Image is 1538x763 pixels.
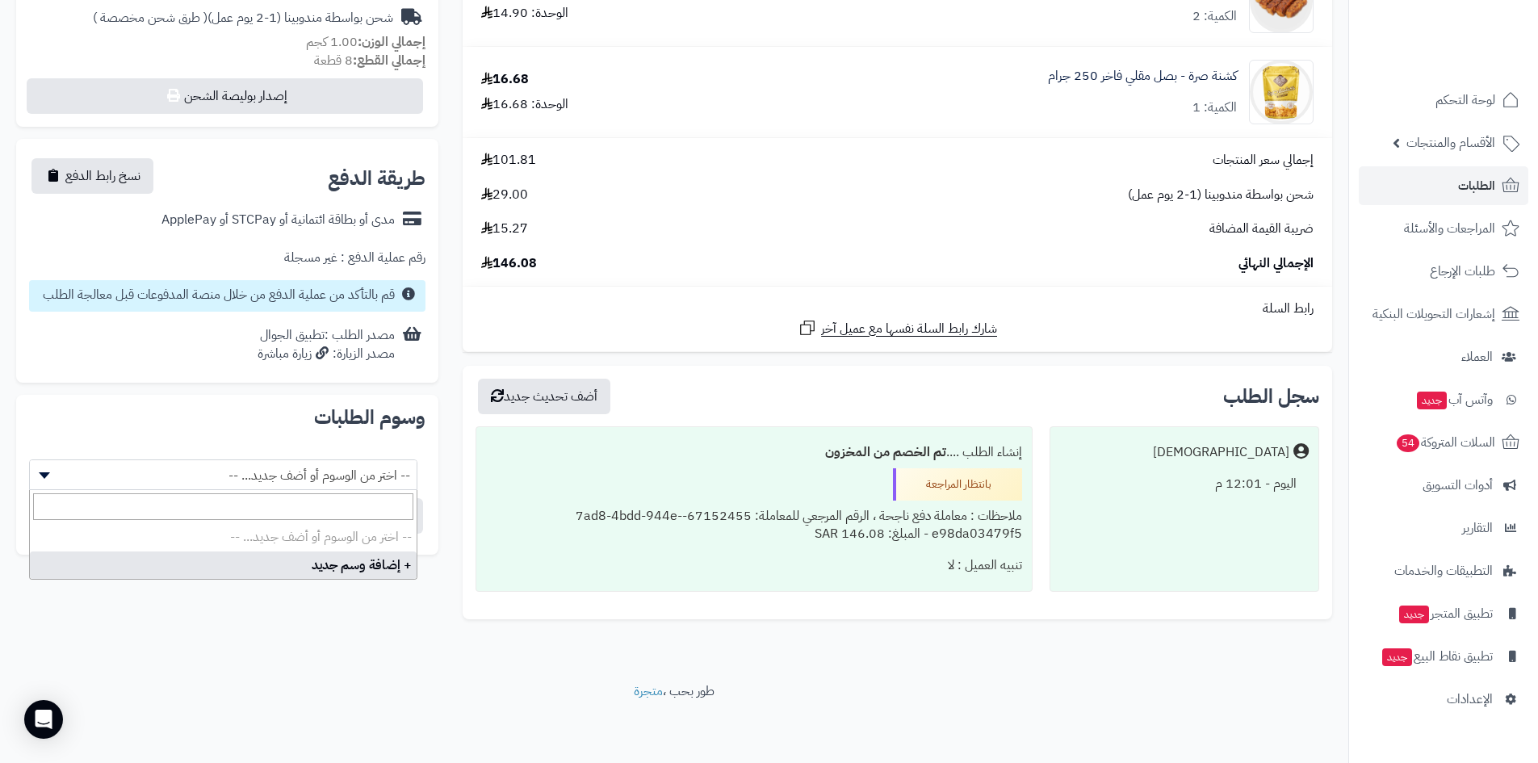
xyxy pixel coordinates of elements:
div: 16.68 [481,70,529,89]
span: التقارير [1462,517,1493,539]
span: المراجعات والأسئلة [1404,217,1495,240]
a: إشعارات التحويلات البنكية [1359,295,1528,333]
div: تنبيه العميل : لا [486,550,1021,581]
div: بانتظار المراجعة [893,468,1022,501]
h2: وسوم الطلبات [29,408,425,427]
li: + إضافة وسم جديد [30,551,417,580]
a: التطبيقات والخدمات [1359,551,1528,590]
strong: إجمالي الوزن: [358,32,425,52]
span: تطبيق نقاط البيع [1381,645,1493,668]
a: السلات المتروكة54 [1359,423,1528,462]
div: Open Intercom Messenger [24,700,63,739]
span: جديد [1382,648,1412,666]
span: جديد [1417,392,1447,409]
div: رقم عملية الدفع : غير مسجلة [284,249,425,267]
span: شحن بواسطة مندوبينا (1-2 يوم عمل) [1128,186,1314,204]
span: 101.81 [481,151,536,170]
span: 15.27 [481,220,528,238]
div: الوحدة: 16.68 [481,95,568,114]
span: ضريبة القيمة المضافة [1209,220,1314,238]
div: شحن بواسطة مندوبينا (1-2 يوم عمل) [93,9,393,27]
span: 54 [1396,434,1420,453]
img: 1193_686657ed8216d_1493cae4-90x90.png [1250,60,1313,124]
div: مصدر الزيارة: زيارة مباشرة [258,345,395,363]
b: تم الخصم من المخزون [825,442,946,462]
button: إصدار بوليصة الشحن [27,78,423,114]
span: التطبيقات والخدمات [1394,560,1493,582]
a: الإعدادات [1359,680,1528,719]
span: لوحة التحكم [1435,89,1495,111]
small: 8 قطعة [314,51,425,70]
span: شارك رابط السلة نفسها مع عميل آخر [821,320,997,338]
a: وآتس آبجديد [1359,380,1528,419]
span: السلات المتروكة [1395,431,1495,454]
a: التقارير [1359,509,1528,547]
span: -- اختر من الوسوم أو أضف جديد... -- [30,460,417,491]
div: رابط السلة [469,300,1326,318]
span: العملاء [1461,346,1493,368]
span: الإعدادات [1447,688,1493,711]
div: [DEMOGRAPHIC_DATA] [1153,443,1289,462]
a: العملاء [1359,337,1528,376]
a: المراجعات والأسئلة [1359,209,1528,248]
small: قم بالتأكد من عملية الدفع من خلال منصة المدفوعات قبل معالجة الطلب [43,285,395,304]
span: جديد [1399,606,1429,623]
h2: طريقة الدفع [328,169,425,188]
a: طلبات الإرجاع [1359,252,1528,291]
span: تطبيق المتجر [1398,602,1493,625]
span: الطلبات [1458,174,1495,197]
a: تطبيق المتجرجديد [1359,594,1528,633]
div: مصدر الطلب :تطبيق الجوال [258,326,395,363]
img: logo-2.png [1428,23,1523,57]
a: الطلبات [1359,166,1528,205]
span: 146.08 [481,254,537,273]
strong: إجمالي القطع: [353,51,425,70]
div: اليوم - 12:01 م [1060,468,1309,500]
div: ملاحظات : معاملة دفع ناجحة ، الرقم المرجعي للمعاملة: 67152455-7ad8-4bdd-944e-e98da03479f5 - المبل... [486,501,1021,551]
div: إنشاء الطلب .... [486,437,1021,468]
span: ( طرق شحن مخصصة ) [93,8,207,27]
a: تطبيق نقاط البيعجديد [1359,637,1528,676]
span: وآتس آب [1415,388,1493,411]
span: -- اختر من الوسوم أو أضف جديد... -- [29,459,417,490]
span: 29.00 [481,186,528,204]
a: متجرة [634,681,663,701]
div: الكمية: 1 [1192,99,1237,117]
div: الوحدة: 14.90 [481,4,568,23]
span: إشعارات التحويلات البنكية [1372,303,1495,325]
span: إجمالي سعر المنتجات [1213,151,1314,170]
a: أدوات التسويق [1359,466,1528,505]
div: مدى أو بطاقة ائتمانية أو STCPay أو ApplePay [161,211,395,229]
button: نسخ رابط الدفع [31,158,153,194]
span: طلبات الإرجاع [1430,260,1495,283]
a: لوحة التحكم [1359,81,1528,119]
div: الكمية: 2 [1192,7,1237,26]
li: -- اختر من الوسوم أو أضف جديد... -- [30,523,417,551]
span: نسخ رابط الدفع [65,166,140,186]
span: أدوات التسويق [1423,474,1493,497]
a: شارك رابط السلة نفسها مع عميل آخر [798,318,997,338]
small: 1.00 كجم [306,32,425,52]
button: أضف تحديث جديد [478,379,610,414]
h3: سجل الطلب [1223,387,1319,406]
a: كشنة صرة - بصل مقلي فاخر 250 جرام [1048,67,1237,86]
span: الأقسام والمنتجات [1406,132,1495,154]
span: الإجمالي النهائي [1238,254,1314,273]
